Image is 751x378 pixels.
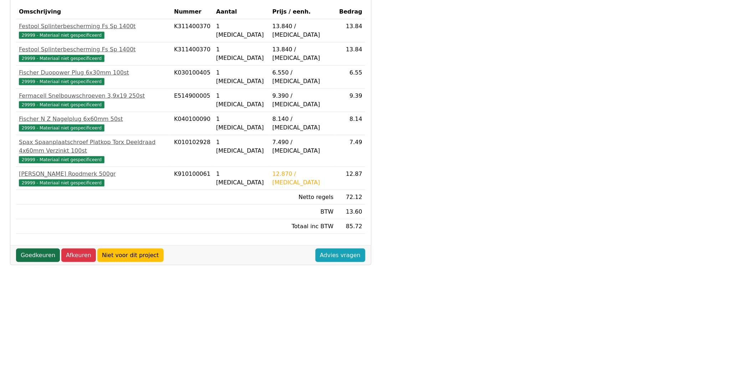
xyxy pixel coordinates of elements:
[171,135,213,167] td: K010102928
[272,170,333,187] div: 12.870 / [MEDICAL_DATA]
[19,45,168,54] div: Festool Splinterbescherming Fs Sp 1400t
[216,115,267,132] div: 1 [MEDICAL_DATA]
[336,89,365,112] td: 9.39
[171,112,213,135] td: K040100090
[315,249,365,262] a: Advies vragen
[97,249,164,262] a: Niet voor dit project
[272,22,333,39] div: 13.840 / [MEDICAL_DATA]
[336,135,365,167] td: 7.49
[171,19,213,42] td: K311400370
[171,5,213,19] th: Nummer
[19,22,168,31] div: Festool Splinterbescherming Fs Sp 1400t
[19,92,168,100] div: Fermacell Snelbouwschroeven 3,9x19 250st
[19,78,104,85] span: 29999 - Materiaal niet gespecificeerd
[216,138,267,155] div: 1 [MEDICAL_DATA]
[336,19,365,42] td: 13.84
[216,45,267,62] div: 1 [MEDICAL_DATA]
[171,42,213,66] td: K311400370
[336,205,365,219] td: 13.60
[16,5,171,19] th: Omschrijving
[269,219,336,234] td: Totaal inc BTW
[216,92,267,109] div: 1 [MEDICAL_DATA]
[269,205,336,219] td: BTW
[61,249,96,262] a: Afkeuren
[214,5,270,19] th: Aantal
[216,170,267,187] div: 1 [MEDICAL_DATA]
[272,92,333,109] div: 9.390 / [MEDICAL_DATA]
[272,138,333,155] div: 7.490 / [MEDICAL_DATA]
[19,55,104,62] span: 29999 - Materiaal niet gespecificeerd
[171,66,213,89] td: K030100405
[19,68,168,86] a: Fischer Duopower Plug 6x30mm 100st29999 - Materiaal niet gespecificeerd
[19,138,168,164] a: Spax Spaanplaatschroef Platkop Torx Deeldraad 4x60mm Verzinkt 100st29999 - Materiaal niet gespeci...
[19,68,168,77] div: Fischer Duopower Plug 6x30mm 100st
[336,5,365,19] th: Bedrag
[336,219,365,234] td: 85.72
[19,170,168,178] div: [PERSON_NAME] Roodmerk 500gr
[272,45,333,62] div: 13.840 / [MEDICAL_DATA]
[269,5,336,19] th: Prijs / eenh.
[171,167,213,190] td: K910100061
[19,32,104,39] span: 29999 - Materiaal niet gespecificeerd
[19,115,168,123] div: Fischer N Z Nagelplug 6x60mm 50st
[336,190,365,205] td: 72.12
[336,42,365,66] td: 13.84
[19,115,168,132] a: Fischer N Z Nagelplug 6x60mm 50st29999 - Materiaal niet gespecificeerd
[272,115,333,132] div: 8.140 / [MEDICAL_DATA]
[19,124,104,132] span: 29999 - Materiaal niet gespecificeerd
[19,22,168,39] a: Festool Splinterbescherming Fs Sp 1400t29999 - Materiaal niet gespecificeerd
[19,101,104,108] span: 29999 - Materiaal niet gespecificeerd
[19,179,104,187] span: 29999 - Materiaal niet gespecificeerd
[336,112,365,135] td: 8.14
[272,68,333,86] div: 6.550 / [MEDICAL_DATA]
[216,68,267,86] div: 1 [MEDICAL_DATA]
[16,249,60,262] a: Goedkeuren
[19,45,168,62] a: Festool Splinterbescherming Fs Sp 1400t29999 - Materiaal niet gespecificeerd
[19,156,104,163] span: 29999 - Materiaal niet gespecificeerd
[336,167,365,190] td: 12.87
[19,138,168,155] div: Spax Spaanplaatschroef Platkop Torx Deeldraad 4x60mm Verzinkt 100st
[19,92,168,109] a: Fermacell Snelbouwschroeven 3,9x19 250st29999 - Materiaal niet gespecificeerd
[336,66,365,89] td: 6.55
[269,190,336,205] td: Netto regels
[216,22,267,39] div: 1 [MEDICAL_DATA]
[19,170,168,187] a: [PERSON_NAME] Roodmerk 500gr29999 - Materiaal niet gespecificeerd
[171,89,213,112] td: E514900005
